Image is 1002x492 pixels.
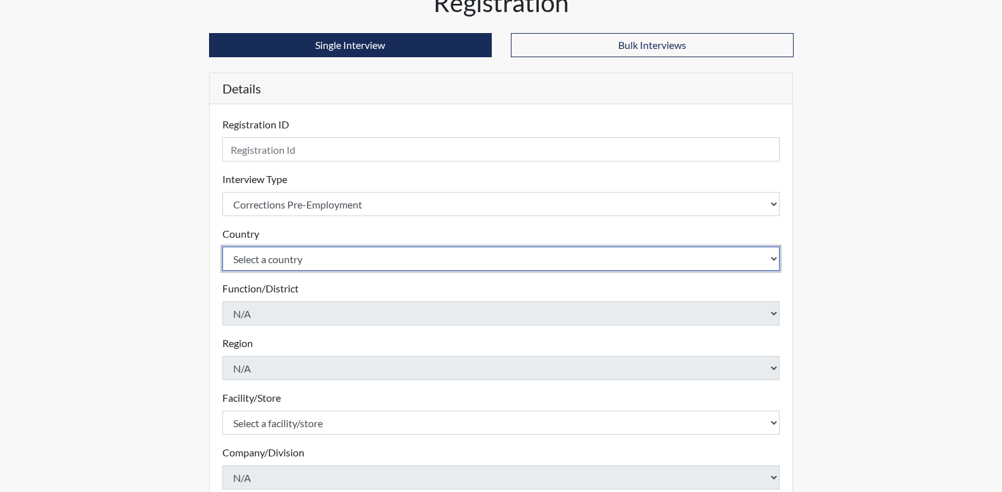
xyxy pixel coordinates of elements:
[222,137,780,161] input: Insert a Registration ID, which needs to be a unique alphanumeric value for each interviewee
[222,117,289,132] label: Registration ID
[222,445,304,460] label: Company/Division
[210,73,793,104] h5: Details
[222,226,259,242] label: Country
[222,336,253,351] label: Region
[222,281,299,296] label: Function/District
[222,390,281,406] label: Facility/Store
[209,33,492,57] button: Single Interview
[222,172,287,187] label: Interview Type
[511,33,794,57] button: Bulk Interviews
